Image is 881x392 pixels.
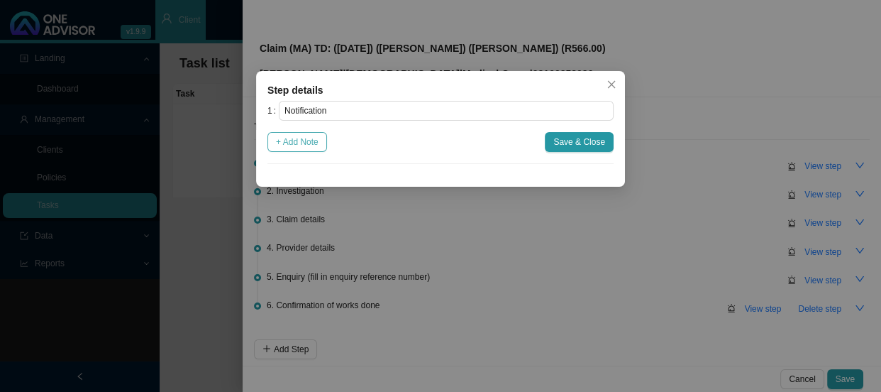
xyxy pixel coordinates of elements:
[267,82,614,98] div: Step details
[606,80,616,89] span: close
[267,101,279,121] label: 1
[553,135,605,149] span: Save & Close
[267,132,327,152] button: + Add Note
[276,135,318,149] span: + Add Note
[545,132,614,152] button: Save & Close
[602,75,621,94] button: Close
